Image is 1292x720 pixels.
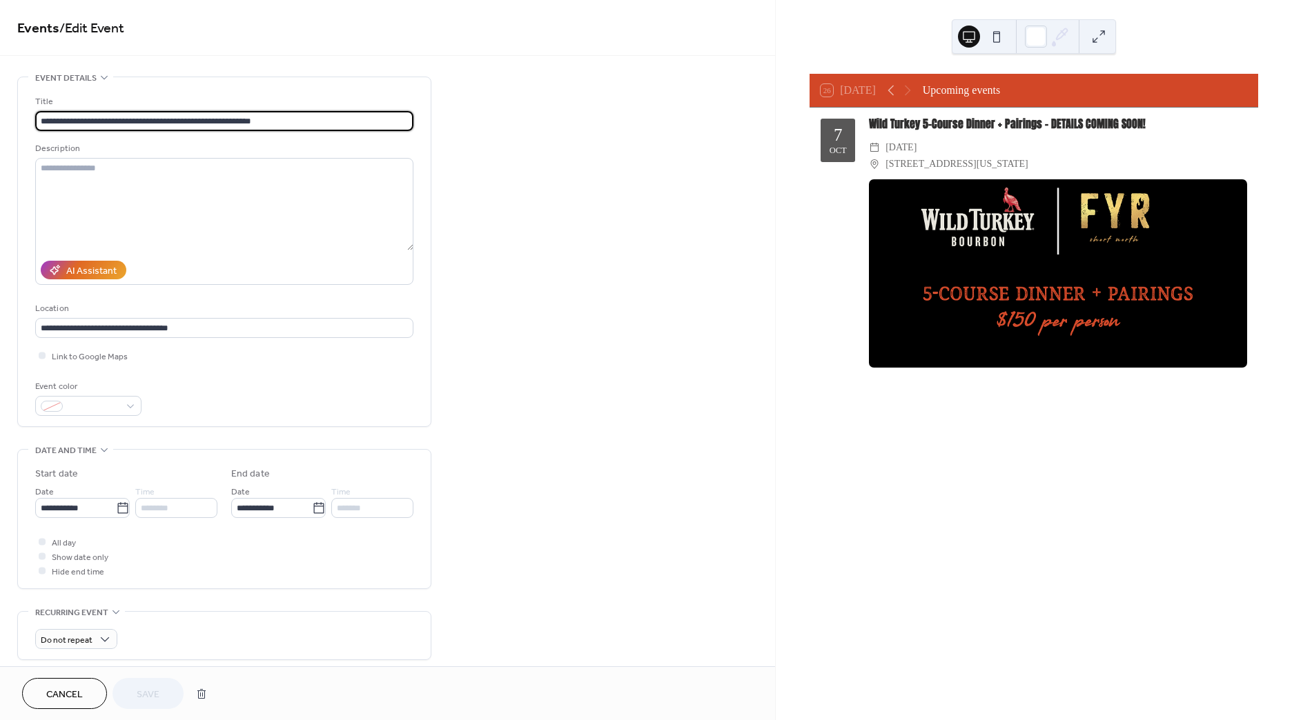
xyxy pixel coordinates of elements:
div: ​ [869,156,880,172]
span: Recurring event [35,606,108,620]
span: Show date only [52,550,108,565]
span: Do not repeat [41,632,92,648]
span: Cancel [46,688,83,702]
div: Start date [35,467,78,481]
span: Date and time [35,443,97,458]
span: Link to Google Maps [52,350,128,364]
div: Location [35,301,411,316]
div: End date [231,467,270,481]
div: Description [35,141,411,156]
button: Cancel [22,678,107,709]
span: Time [331,485,351,499]
span: Time [135,485,155,499]
div: Upcoming events [923,82,1000,99]
span: [STREET_ADDRESS][US_STATE] [885,156,1028,172]
button: AI Assistant [41,261,126,279]
div: ​ [869,139,880,156]
span: All day [52,536,76,550]
div: Title [35,94,411,109]
div: AI Assistant [66,264,117,279]
span: / Edit Event [59,15,124,42]
div: Event color [35,379,139,394]
span: Date [231,485,250,499]
span: [DATE] [885,139,917,156]
a: Events [17,15,59,42]
span: Event details [35,71,97,86]
span: Hide end time [52,565,104,579]
div: 7 [834,126,843,143]
div: Wild Turkey 5-Course Dinner + Pairings - DETAILS COMING SOON! [869,116,1247,132]
div: Oct [830,146,847,155]
span: Date [35,485,54,499]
